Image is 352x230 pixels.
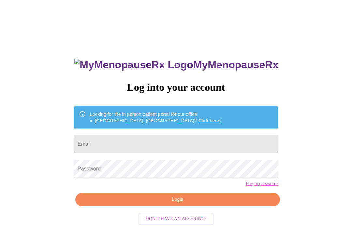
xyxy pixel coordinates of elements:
h3: Log into your account [74,81,278,93]
a: Don't have an account? [137,216,215,221]
span: Login [83,196,272,204]
img: MyMenopauseRx Logo [74,59,193,71]
h3: MyMenopauseRx [74,59,278,71]
a: Forgot password? [246,181,278,186]
button: Login [75,193,280,206]
span: Don't have an account? [146,215,207,223]
button: Don't have an account? [139,213,214,225]
a: Click here! [198,118,221,123]
div: Looking for the in person patient portal for our office in [GEOGRAPHIC_DATA], [GEOGRAPHIC_DATA]? [90,108,221,127]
